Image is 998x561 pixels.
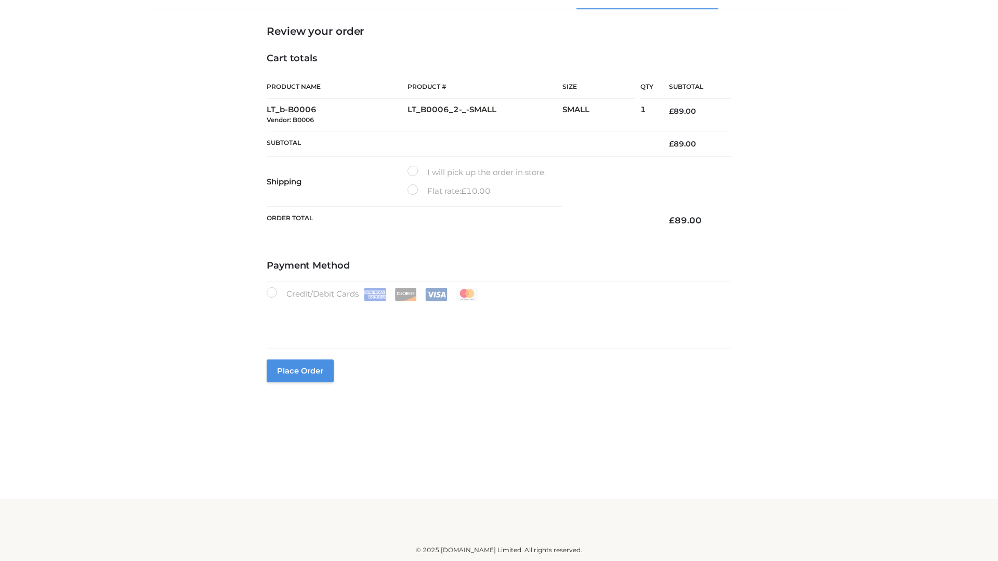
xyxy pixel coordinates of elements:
td: LT_b-B0006 [267,99,408,131]
td: 1 [640,99,653,131]
bdi: 89.00 [669,139,696,149]
h4: Payment Method [267,260,731,272]
h4: Cart totals [267,53,731,64]
td: LT_B0006_2-_-SMALL [408,99,562,131]
th: Product Name [267,75,408,99]
img: Mastercard [456,288,478,301]
small: Vendor: B0006 [267,116,314,124]
th: Order Total [267,207,653,234]
img: Visa [425,288,448,301]
label: I will pick up the order in store. [408,166,546,179]
div: © 2025 [DOMAIN_NAME] Limited. All rights reserved. [154,545,844,555]
th: Subtotal [653,75,731,99]
bdi: 89.00 [669,106,696,116]
span: £ [669,106,674,116]
button: Place order [267,359,334,382]
label: Flat rate: [408,184,491,198]
img: Discover [395,288,417,301]
h3: Review your order [267,25,731,37]
bdi: 89.00 [669,215,702,225]
td: SMALL [562,99,640,131]
span: £ [669,215,675,225]
th: Shipping [267,157,408,207]
label: Credit/Debit Cards [267,287,479,301]
bdi: 10.00 [461,186,491,196]
th: Size [562,75,635,99]
th: Subtotal [267,131,653,156]
th: Qty [640,75,653,99]
th: Product # [408,75,562,99]
img: Amex [364,288,386,301]
span: £ [669,139,674,149]
span: £ [461,186,466,196]
iframe: Secure payment input frame [265,299,729,337]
